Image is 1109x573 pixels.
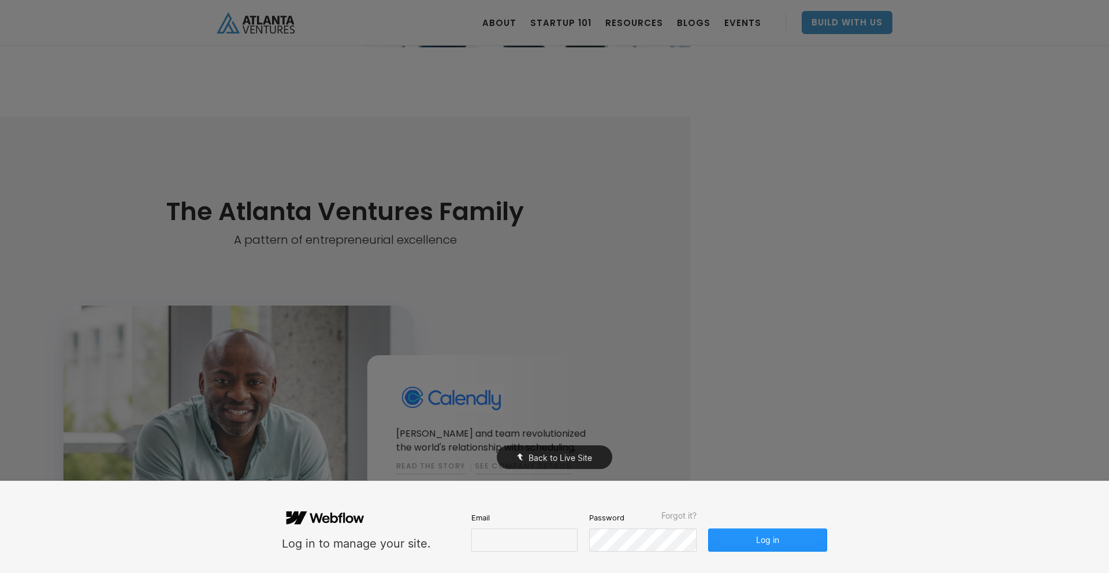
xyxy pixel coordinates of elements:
button: Log in [708,529,827,552]
span: Email [471,512,489,523]
span: Back to Live Site [529,453,592,463]
div: Log in to manage your site. [282,536,431,552]
span: Password [589,512,624,523]
span: Forgot it? [661,511,697,520]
